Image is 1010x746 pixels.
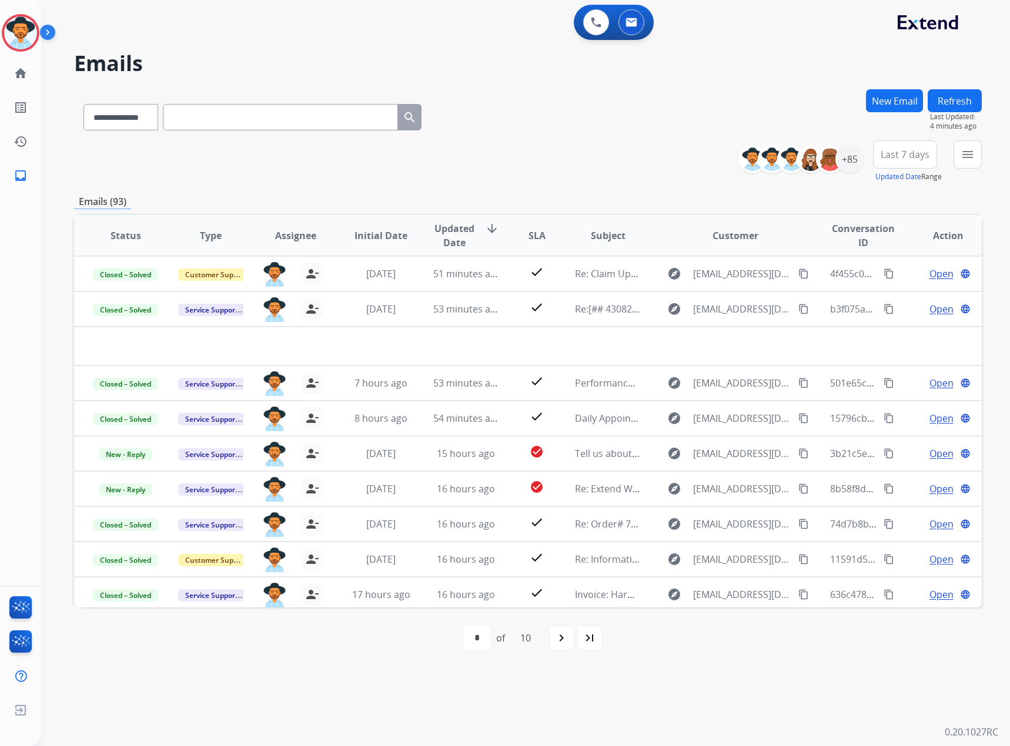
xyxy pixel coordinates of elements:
[667,302,681,316] mat-icon: explore
[352,588,410,601] span: 17 hours ago
[884,413,894,424] mat-icon: content_copy
[530,445,544,459] mat-icon: check_circle
[929,587,954,601] span: Open
[575,482,875,495] span: Re: Extend Warranty Claim 7e62152b-0e23-4714-b868-f42517a7bcd8
[530,374,544,388] mat-icon: check
[693,302,792,316] span: [EMAIL_ADDRESS][DOMAIN_NAME]
[178,378,245,390] span: Service Support
[93,413,158,425] span: Closed – Solved
[305,552,319,566] mat-icon: person_remove
[830,303,1002,315] span: b3f075a2-297c-4a1c-8f26-ffc0ed0b11a9
[554,631,568,645] mat-icon: navigate_next
[178,413,245,425] span: Service Support
[591,228,626,243] span: Subject
[403,110,417,125] mat-icon: search
[305,482,319,496] mat-icon: person_remove
[960,268,971,279] mat-icon: language
[200,228,222,243] span: Type
[713,228,758,243] span: Customer
[575,377,802,389] span: Performance Report for Extend reported on [DATE]
[366,447,396,460] span: [DATE]
[530,515,544,529] mat-icon: check
[74,194,131,209] p: Emails (93)
[437,482,495,495] span: 16 hours ago
[530,409,544,424] mat-icon: check
[529,228,546,243] span: SLA
[366,553,396,566] span: [DATE]
[263,442,286,466] img: agent-avatar
[693,376,792,390] span: [EMAIL_ADDRESS][DOMAIN_NAME]
[798,268,809,279] mat-icon: content_copy
[530,480,544,494] mat-icon: check_circle
[305,446,319,461] mat-icon: person_remove
[14,135,28,149] mat-icon: history
[835,145,864,173] div: +85
[693,411,792,425] span: [EMAIL_ADDRESS][DOMAIN_NAME]
[437,518,495,530] span: 16 hours ago
[263,297,286,322] img: agent-avatar
[693,482,792,496] span: [EMAIL_ADDRESS][DOMAIN_NAME]
[960,304,971,314] mat-icon: language
[575,303,955,315] span: Re:[## 43082 ##] Guidance needed. Claim ID 4de7fd91-02d7-4d54-8a88-8e3b1cb309ed
[178,448,245,461] span: Service Support
[798,589,809,600] mat-icon: content_copy
[99,483,152,496] span: New - Reply
[960,378,971,388] mat-icon: language
[960,554,971,564] mat-icon: language
[263,583,286,607] img: agent-avatar
[873,140,937,169] button: Last 7 days
[875,172,942,182] span: Range
[433,267,501,280] span: 51 minutes ago
[575,447,772,460] span: Tell us about your experience with SUPER73!
[693,446,792,461] span: [EMAIL_ADDRESS][DOMAIN_NAME]
[305,587,319,601] mat-icon: person_remove
[530,265,544,279] mat-icon: check
[437,553,495,566] span: 16 hours ago
[530,300,544,314] mat-icon: check
[14,100,28,115] mat-icon: list_alt
[667,482,681,496] mat-icon: explore
[798,519,809,529] mat-icon: content_copy
[433,221,476,250] span: Updated Date
[93,378,158,390] span: Closed – Solved
[263,512,286,537] img: agent-avatar
[667,587,681,601] mat-icon: explore
[881,152,929,157] span: Last 7 days
[798,448,809,459] mat-icon: content_copy
[830,267,1004,280] span: 4f455c09-b2f0-45c0-b15e-5595f58239e8
[354,412,407,425] span: 8 hours ago
[575,267,651,280] span: Re: Claim Update
[798,378,809,388] mat-icon: content_copy
[178,554,255,566] span: Customer Support
[961,147,975,162] mat-icon: menu
[884,304,894,314] mat-icon: content_copy
[693,587,792,601] span: [EMAIL_ADDRESS][DOMAIN_NAME]
[830,447,1010,460] span: 3b21c5e5-2a93-4f97-8b8d-8d835e2ac8e6
[178,483,245,496] span: Service Support
[366,518,396,530] span: [DATE]
[960,413,971,424] mat-icon: language
[798,554,809,564] mat-icon: content_copy
[263,262,286,287] img: agent-avatar
[928,89,982,112] button: Refresh
[798,413,809,424] mat-icon: content_copy
[263,547,286,572] img: agent-avatar
[111,228,141,243] span: Status
[667,517,681,531] mat-icon: explore
[99,448,152,461] span: New - Reply
[667,552,681,566] mat-icon: explore
[866,89,923,112] button: New Email
[511,626,540,650] div: 10
[305,267,319,281] mat-icon: person_remove
[93,519,158,531] span: Closed – Solved
[178,304,245,316] span: Service Support
[275,228,316,243] span: Assignee
[929,411,954,425] span: Open
[437,588,495,601] span: 16 hours ago
[178,519,245,531] span: Service Support
[14,66,28,80] mat-icon: home
[354,228,407,243] span: Initial Date
[960,483,971,494] mat-icon: language
[93,554,158,566] span: Closed – Solved
[305,302,319,316] mat-icon: person_remove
